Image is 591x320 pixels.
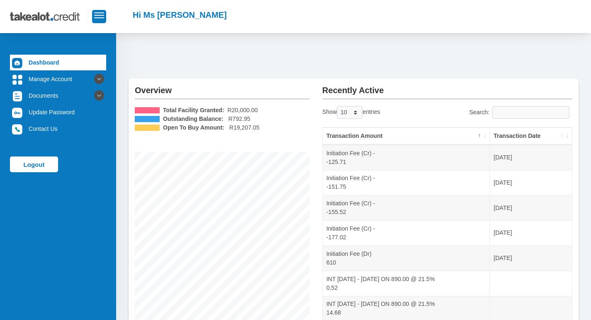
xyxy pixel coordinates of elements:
[10,121,106,137] a: Contact Us
[163,123,224,132] b: Open To Buy Amount:
[10,104,106,120] a: Update Password
[490,145,572,170] td: [DATE]
[322,79,572,95] h2: Recently Active
[323,220,490,245] td: Initiation Fee (Cr) - -177.02
[492,106,569,119] input: Search:
[323,128,490,145] th: Transaction Amount: activate to sort column descending
[337,106,362,119] select: Showentries
[322,106,380,119] label: Show entries
[490,128,572,145] th: Transaction Date: activate to sort column ascending
[10,6,92,27] img: takealot_credit_logo.svg
[323,271,490,296] td: INT [DATE] - [DATE] ON 890.00 @ 21.5% 0.52
[490,245,572,271] td: [DATE]
[10,156,58,172] a: Logout
[10,88,106,103] a: Documents
[133,10,227,20] h2: Hi Ms [PERSON_NAME]
[10,71,106,87] a: Manage Account
[323,170,490,195] td: Initiation Fee (Cr) - -151.75
[323,245,490,271] td: Initiation Fee (Dr) 610
[469,106,572,119] label: Search:
[323,195,490,220] td: Initiation Fee (Cr) - -155.52
[228,115,250,123] span: R792.95
[229,123,260,132] span: R19,207.05
[323,145,490,170] td: Initiation Fee (Cr) - -125.71
[490,220,572,245] td: [DATE]
[490,170,572,195] td: [DATE]
[490,195,572,220] td: [DATE]
[163,115,224,123] b: Outstanding Balance:
[135,79,310,95] h2: Overview
[228,106,258,115] span: R20,000.00
[10,55,106,70] a: Dashboard
[163,106,224,115] b: Total Facility Granted:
